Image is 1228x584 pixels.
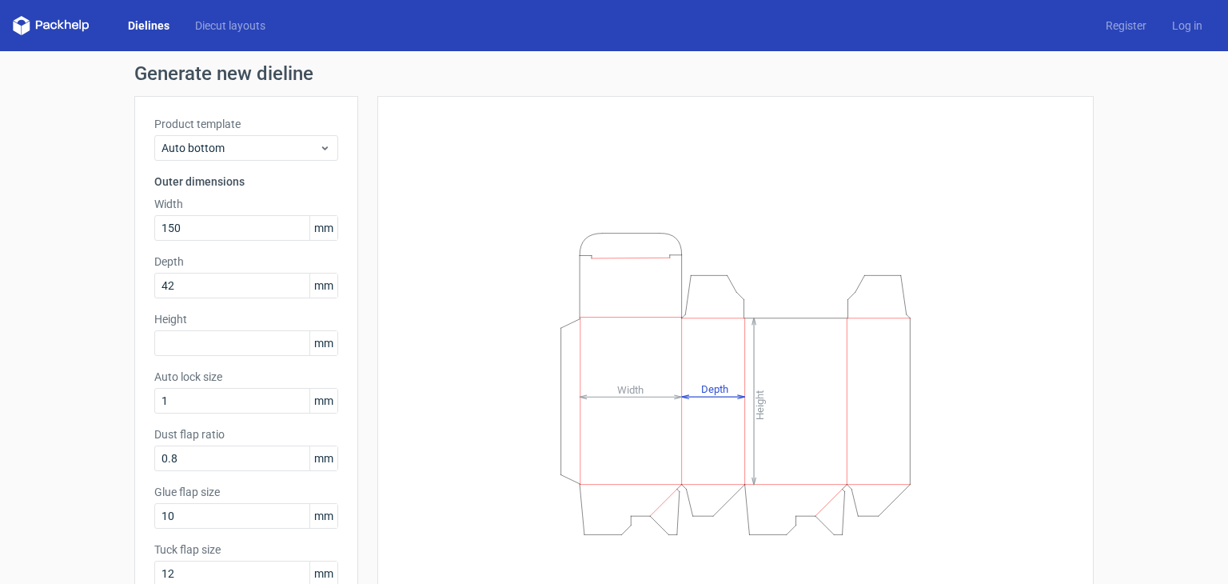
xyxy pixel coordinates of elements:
[154,311,338,327] label: Height
[154,174,338,190] h3: Outer dimensions
[154,116,338,132] label: Product template
[115,18,182,34] a: Dielines
[617,383,644,395] tspan: Width
[309,274,337,298] span: mm
[754,390,766,419] tspan: Height
[154,542,338,558] label: Tuck flap size
[161,140,319,156] span: Auto bottom
[309,504,337,528] span: mm
[154,426,338,442] label: Dust flap ratio
[309,446,337,470] span: mm
[134,64,1094,83] h1: Generate new dieline
[1093,18,1159,34] a: Register
[309,216,337,240] span: mm
[309,331,337,355] span: mm
[701,383,728,395] tspan: Depth
[154,484,338,500] label: Glue flap size
[154,369,338,385] label: Auto lock size
[154,196,338,212] label: Width
[154,254,338,270] label: Depth
[1159,18,1215,34] a: Log in
[182,18,278,34] a: Diecut layouts
[309,389,337,413] span: mm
